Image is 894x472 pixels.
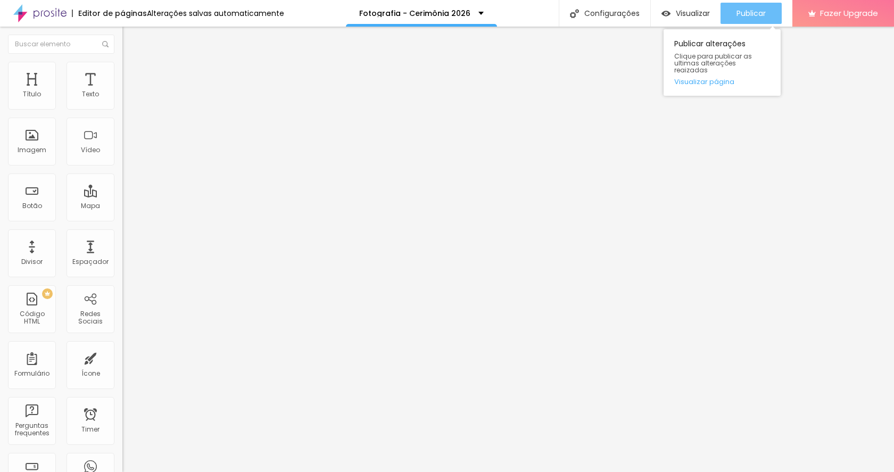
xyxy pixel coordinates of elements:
[18,146,46,154] div: Imagem
[81,426,100,433] div: Timer
[72,10,147,17] div: Editor de páginas
[72,258,109,266] div: Espaçador
[147,10,284,17] div: Alterações salvas automaticamente
[81,202,100,210] div: Mapa
[664,29,781,96] div: Publicar alterações
[122,27,894,472] iframe: Editor
[661,9,670,18] img: view-1.svg
[651,3,721,24] button: Visualizar
[81,370,100,377] div: Ícone
[11,310,53,326] div: Código HTML
[69,310,111,326] div: Redes Sociais
[736,9,766,18] span: Publicar
[570,9,579,18] img: Icone
[359,10,470,17] p: Fotografia - Cerimônia 2026
[82,90,99,98] div: Texto
[8,35,114,54] input: Buscar elemento
[721,3,782,24] button: Publicar
[81,146,100,154] div: Vídeo
[102,41,109,47] img: Icone
[21,258,43,266] div: Divisor
[11,422,53,437] div: Perguntas frequentes
[22,202,42,210] div: Botão
[820,9,878,18] span: Fazer Upgrade
[14,370,49,377] div: Formulário
[674,78,770,85] a: Visualizar página
[23,90,41,98] div: Título
[674,53,770,74] span: Clique para publicar as ultimas alterações reaizadas
[676,9,710,18] span: Visualizar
